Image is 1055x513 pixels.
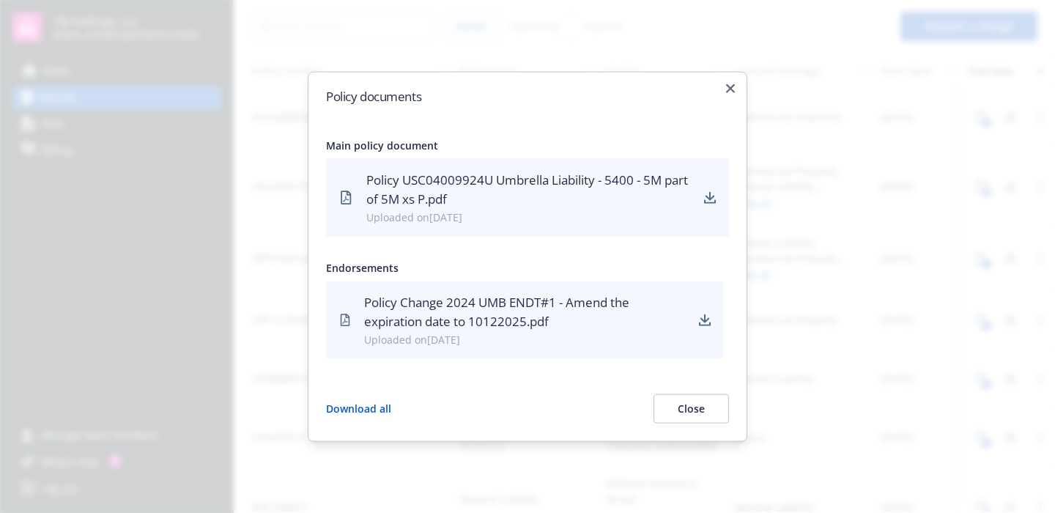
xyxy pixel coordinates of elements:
div: Policy Change 2024 UMB ENDT#1 - Amend the expiration date to 10122025.pdf [364,293,687,332]
div: Uploaded on [DATE] [366,210,692,225]
div: Endorsements [326,260,729,276]
h2: Policy documents [326,90,729,103]
button: Close [654,394,729,423]
div: Policy USC04009924U Umbrella Liability - 5400 - 5M part of 5M xs P.pdf [366,171,692,210]
button: Download all [326,394,391,423]
div: Main policy document [326,138,729,153]
a: download [699,311,711,328]
a: download [703,189,717,207]
div: Uploaded on [DATE] [364,331,687,347]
